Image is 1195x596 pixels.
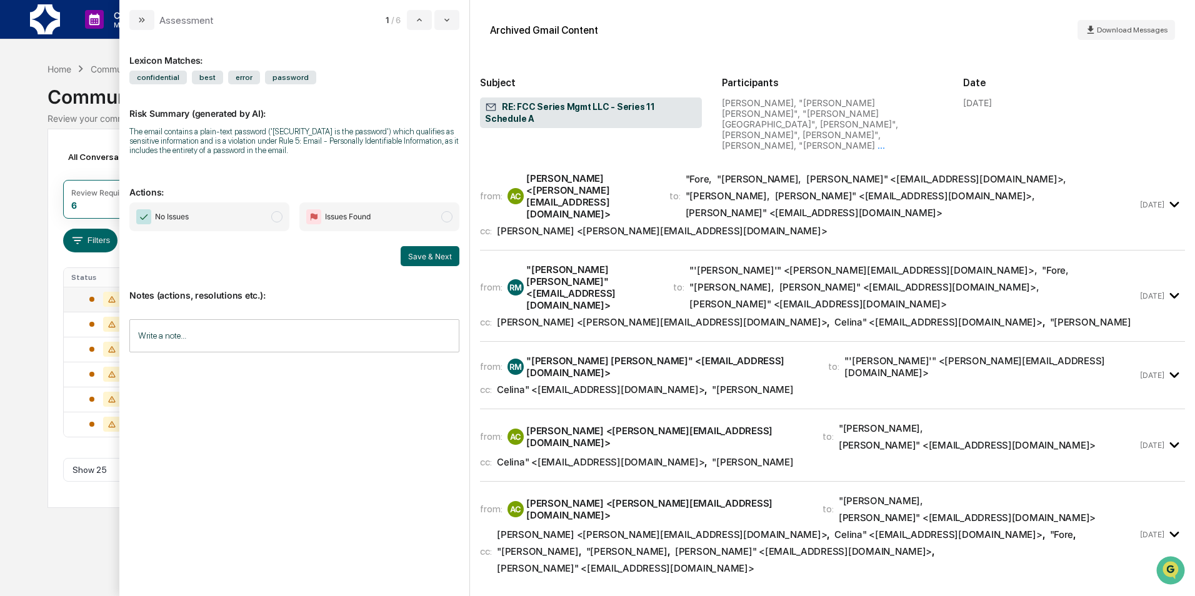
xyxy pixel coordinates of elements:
span: ... [877,140,885,151]
span: to: [828,360,839,372]
div: [PERSON_NAME]" <[EMAIL_ADDRESS][DOMAIN_NAME]> , [775,190,1035,202]
span: , [1050,529,1076,540]
div: 🗄️ [91,159,101,169]
div: "Fore , [686,173,712,185]
div: "Fore [1050,529,1074,540]
div: [PERSON_NAME], "[PERSON_NAME] [PERSON_NAME]", "[PERSON_NAME][GEOGRAPHIC_DATA]", [PERSON_NAME]", [... [722,97,944,151]
div: Lexicon Matches: [129,40,459,66]
div: "[PERSON_NAME] , [689,281,774,293]
span: cc: [480,456,492,468]
div: [PERSON_NAME]" <[EMAIL_ADDRESS][DOMAIN_NAME]> [839,512,1096,524]
div: [PERSON_NAME]" <[EMAIL_ADDRESS][DOMAIN_NAME]> , [779,281,1039,293]
iframe: Open customer support [1155,555,1189,589]
div: [PERSON_NAME] <[PERSON_NAME][EMAIL_ADDRESS][DOMAIN_NAME]> [497,529,827,540]
span: Pylon [124,212,151,221]
p: Actions: [129,172,459,197]
p: Manage Tasks [104,21,167,29]
div: [PERSON_NAME]" <[EMAIL_ADDRESS][DOMAIN_NAME]> [686,207,942,219]
p: Risk Summary (generated by AI): [129,93,459,119]
div: AC [507,429,524,445]
span: , [497,316,829,328]
p: How can we help? [12,26,227,46]
img: Checkmark [136,209,151,224]
span: , [834,529,1044,540]
span: to: [673,281,684,293]
span: Download Messages [1097,26,1167,34]
div: [DATE] [963,97,992,108]
a: 🔎Data Lookup [7,176,84,199]
div: 🖐️ [12,159,22,169]
span: cc: [480,545,492,557]
span: 1 [386,15,389,25]
div: "[PERSON_NAME] [1050,316,1131,328]
span: to: [822,430,834,442]
div: [PERSON_NAME] <[PERSON_NAME][EMAIL_ADDRESS][DOMAIN_NAME]> [526,172,654,220]
div: [PERSON_NAME]" <[EMAIL_ADDRESS][DOMAIN_NAME]> [497,562,754,574]
span: Attestations [103,157,155,170]
span: error [228,71,260,84]
button: Download Messages [1077,20,1175,40]
span: from: [480,190,502,202]
div: [PERSON_NAME]" <[EMAIL_ADDRESS][DOMAIN_NAME]> [839,439,1096,451]
button: Start new chat [212,99,227,114]
span: , [834,316,1044,328]
div: [PERSON_NAME] <[PERSON_NAME][EMAIL_ADDRESS][DOMAIN_NAME]> [526,425,807,449]
div: We're available if you need us! [42,108,158,118]
div: Communications Archive [91,64,192,74]
span: , [586,545,670,557]
div: Archived Gmail Content [490,24,598,36]
p: Calendar [104,10,167,21]
img: Flag [306,209,321,224]
span: / 6 [391,15,404,25]
th: Status [64,268,145,287]
div: AC [507,188,524,204]
h2: Subject [480,77,702,89]
div: [PERSON_NAME] <[PERSON_NAME][EMAIL_ADDRESS][DOMAIN_NAME]> [497,316,827,328]
div: "[PERSON_NAME] , [717,173,801,185]
div: [PERSON_NAME]" <[EMAIL_ADDRESS][DOMAIN_NAME]> , [806,173,1066,185]
div: "'[PERSON_NAME]'" <[PERSON_NAME][EMAIL_ADDRESS][DOMAIN_NAME]> [844,355,1137,379]
img: logo [30,4,60,34]
div: "[PERSON_NAME] [586,545,667,557]
time: Thursday, October 9, 2025 at 8:59:53 AM [1140,291,1164,300]
div: [PERSON_NAME]" <[EMAIL_ADDRESS][DOMAIN_NAME]> [689,298,946,310]
div: "'[PERSON_NAME]'" <[PERSON_NAME][EMAIL_ADDRESS][DOMAIN_NAME]> , [689,264,1037,276]
div: "[PERSON_NAME] , [686,190,770,202]
div: "Fore , [1042,264,1068,276]
span: from: [480,430,502,442]
div: "[PERSON_NAME] [712,384,793,395]
time: Thursday, October 9, 2025 at 9:01:20 AM [1140,370,1164,380]
div: [PERSON_NAME] <[PERSON_NAME][EMAIL_ADDRESS][DOMAIN_NAME]> [497,225,827,237]
span: cc: [480,384,492,395]
span: from: [480,503,502,515]
h2: Participants [722,77,944,89]
time: Thursday, October 9, 2025 at 9:05:13 AM [1140,530,1164,539]
div: Celina" <[EMAIL_ADDRESS][DOMAIN_NAME]> [834,316,1042,328]
div: "[PERSON_NAME] [PERSON_NAME]" <[EMAIL_ADDRESS][DOMAIN_NAME]> [526,264,658,311]
span: cc: [480,225,492,237]
span: Issues Found [325,211,371,223]
span: , [497,384,707,395]
span: , [497,529,829,540]
p: Notes (actions, resolutions etc.): [129,275,459,300]
span: from: [480,281,502,293]
div: Assessment [159,14,214,26]
span: best [192,71,223,84]
span: , [675,545,934,557]
div: [PERSON_NAME] <[PERSON_NAME][EMAIL_ADDRESS][DOMAIN_NAME]> [526,497,807,521]
span: to: [669,190,681,202]
button: Filters [63,229,117,252]
span: RE: FCC Series Mgmt LLC - Series 11 Schedule A [485,101,697,125]
button: Save & Next [401,246,459,266]
div: Start new chat [42,96,205,108]
div: All Conversations [63,147,157,167]
span: password [265,71,316,84]
div: Celina" <[EMAIL_ADDRESS][DOMAIN_NAME]> [834,529,1042,540]
span: No Issues [155,211,189,223]
div: "[PERSON_NAME] [712,456,793,468]
div: Home [47,64,71,74]
span: Preclearance [25,157,81,170]
span: , [497,456,707,468]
